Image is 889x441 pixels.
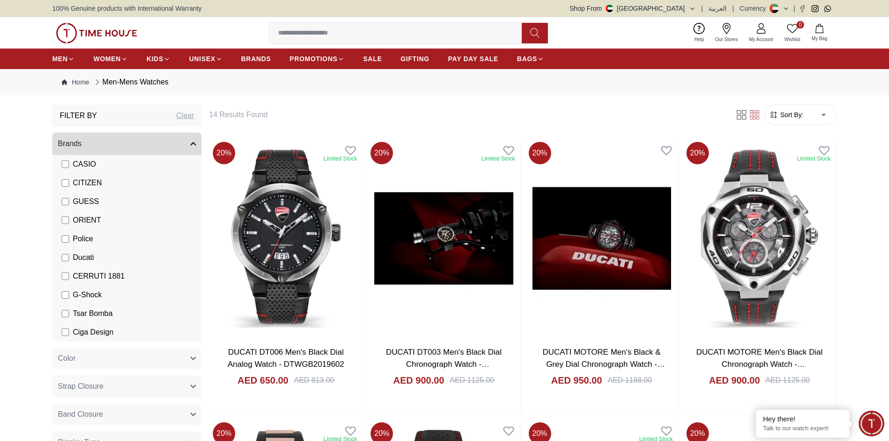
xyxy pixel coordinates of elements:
[73,196,99,207] span: GUESS
[797,21,804,28] span: 0
[799,5,806,12] a: Facebook
[73,308,112,319] span: Tsar Bomba
[62,291,69,299] input: G-Shock
[93,77,168,88] div: Men-Mens Watches
[290,54,338,63] span: PROMOTIONS
[778,110,804,119] span: Sort By:
[400,54,429,63] span: GIFTING
[701,4,703,13] span: |
[73,289,102,301] span: G-Shock
[58,353,76,364] span: Color
[517,50,544,67] a: BAGS
[52,50,75,67] a: MEN
[52,347,202,370] button: Color
[290,50,345,67] a: PROMOTIONS
[712,36,742,43] span: Our Stores
[213,142,235,164] span: 20 %
[710,21,743,45] a: Our Stores
[708,4,727,13] button: العربية
[189,54,215,63] span: UNISEX
[147,50,170,67] a: KIDS
[52,403,202,426] button: Band Closure
[176,110,194,121] div: Clear
[73,271,125,282] span: CERRUTI 1881
[241,54,271,63] span: BRANDS
[363,50,382,67] a: SALE
[769,110,804,119] button: Sort By:
[62,310,69,317] input: Tsar Bomba
[52,4,202,13] span: 100% Genuine products with International Warranty
[812,5,819,12] a: Instagram
[52,54,68,63] span: MEN
[367,138,520,339] img: DUCATI DT003 Men's Black Dial Chronograph Watch - DTWGC2019102
[779,21,806,45] a: 0Wishlist
[209,138,363,339] a: DUCATI DT006 Men's Black Dial Analog Watch - DTWGB2019602
[745,36,777,43] span: My Account
[73,177,102,189] span: CITIZEN
[781,36,804,43] span: Wishlist
[52,133,202,155] button: Brands
[52,375,202,398] button: Strap Closure
[73,159,96,170] span: CASIO
[608,375,652,386] div: AED 1188.00
[73,215,101,226] span: ORIENT
[740,4,770,13] div: Currency
[400,50,429,67] a: GIFTING
[606,5,613,12] img: United Arab Emirates
[732,4,734,13] span: |
[62,235,69,243] input: Police
[73,252,94,263] span: Ducati
[62,329,69,336] input: Ciga Design
[294,375,334,386] div: AED 813.00
[58,409,103,420] span: Band Closure
[793,4,795,13] span: |
[93,54,121,63] span: WOMEN
[696,348,823,380] a: DUCATI MOTORE Men's Black Dial Chronograph Watch - DTWGC0000302
[570,4,696,13] button: Shop From[GEOGRAPHIC_DATA]
[543,348,665,380] a: DUCATI MOTORE Men's Black & Grey Dial Chronograph Watch - DTWGO0000308
[209,109,724,120] h6: 14 Results Found
[806,22,833,44] button: My Bag
[73,327,113,338] span: Ciga Design
[797,155,831,162] div: Limited Stock
[525,138,679,339] img: DUCATI MOTORE Men's Black & Grey Dial Chronograph Watch - DTWGO0000308
[58,381,104,392] span: Strap Closure
[62,198,69,205] input: GUESS
[58,138,82,149] span: Brands
[763,425,842,433] p: Talk to our watch expert!
[808,35,831,42] span: My Bag
[189,50,222,67] a: UNISEX
[62,217,69,224] input: ORIENT
[448,50,498,67] a: PAY DAY SALE
[393,374,444,387] h4: AED 900.00
[481,155,515,162] div: Limited Stock
[147,54,163,63] span: KIDS
[686,142,709,164] span: 20 %
[824,5,831,12] a: Whatsapp
[73,233,93,245] span: Police
[62,77,89,87] a: Home
[62,254,69,261] input: Ducati
[241,50,271,67] a: BRANDS
[709,374,760,387] h4: AED 900.00
[60,110,97,121] h3: Filter By
[859,411,884,436] div: Chat Widget
[62,273,69,280] input: CERRUTI 1881
[228,348,344,369] a: DUCATI DT006 Men's Black Dial Analog Watch - DTWGB2019602
[62,161,69,168] input: CASIO
[450,375,494,386] div: AED 1125.00
[448,54,498,63] span: PAY DAY SALE
[52,69,837,95] nav: Breadcrumb
[56,23,137,43] img: ...
[691,36,708,43] span: Help
[683,138,836,339] img: DUCATI MOTORE Men's Black Dial Chronograph Watch - DTWGC0000302
[763,414,842,424] div: Hey there!
[529,142,551,164] span: 20 %
[386,348,502,380] a: DUCATI DT003 Men's Black Dial Chronograph Watch - DTWGC2019102
[551,374,602,387] h4: AED 950.00
[517,54,537,63] span: BAGS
